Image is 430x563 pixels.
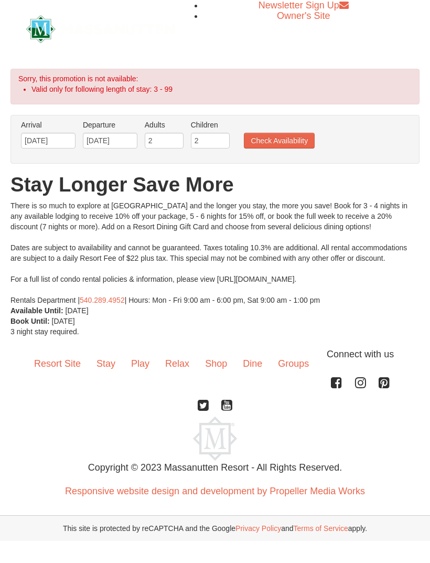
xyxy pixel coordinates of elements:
a: Dine [235,347,270,380]
a: Shop [197,347,235,380]
label: Adults [145,120,184,130]
span: This site is protected by reCAPTCHA and the Google and apply. [63,523,367,534]
a: Resort Site [26,347,89,380]
a: Groups [270,347,317,380]
label: Arrival [21,120,76,130]
strong: Available Until: [10,306,63,315]
a: Play [123,347,157,380]
a: Relax [157,347,197,380]
a: Terms of Service [294,524,348,533]
label: Departure [83,120,137,130]
img: Massanutten Resort Logo [26,15,175,44]
img: Massanutten Resort Logo [193,417,237,461]
label: Children [191,120,230,130]
a: Privacy Policy [235,524,281,533]
span: 3 night stay required. [10,327,79,336]
li: Valid only for following length of stay: 3 - 99 [31,84,401,94]
span: [DATE] [66,306,89,315]
a: Stay [89,347,123,380]
a: Owner's Site [277,10,330,21]
strong: Book Until: [10,317,50,325]
a: Responsive website design and development by Propeller Media Works [65,486,365,496]
button: Check Availability [244,133,315,148]
div: There is so much to explore at [GEOGRAPHIC_DATA] and the longer you stay, the more you save! Book... [10,200,420,305]
a: 540.289.4952 [80,296,125,304]
h1: Stay Longer Save More [10,174,420,195]
a: Massanutten Resort [26,15,175,40]
p: Copyright © 2023 Massanutten Resort - All Rights Reserved. [18,461,412,475]
span: [DATE] [52,317,75,325]
div: Sorry, this promotion is not available: [10,69,420,104]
